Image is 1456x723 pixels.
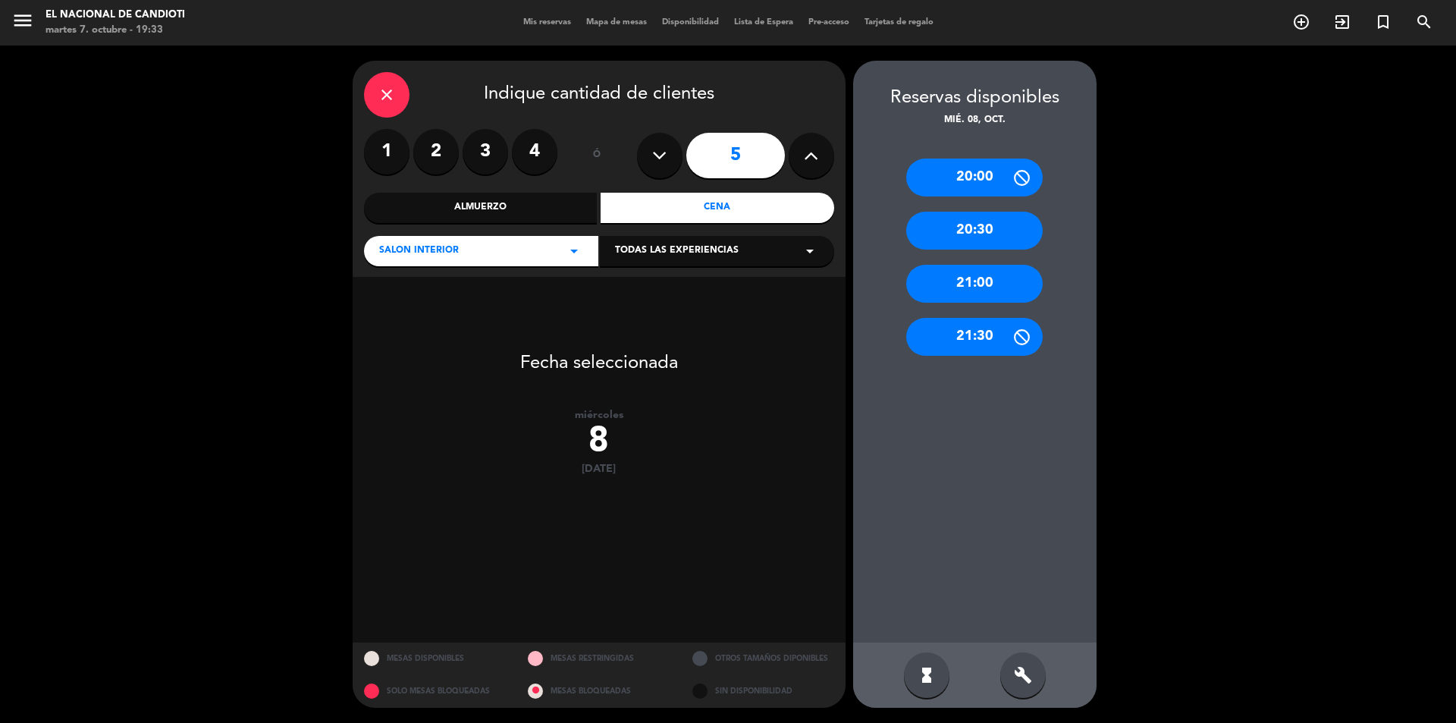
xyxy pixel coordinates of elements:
[906,159,1043,196] div: 20:00
[353,643,517,675] div: MESAS DISPONIBLES
[379,244,459,259] span: SALON INTERIOR
[364,129,409,174] label: 1
[11,9,34,37] button: menu
[681,643,846,675] div: OTROS TAMAÑOS DIPONIBLES
[654,18,726,27] span: Disponibilidad
[364,193,598,223] div: Almuerzo
[1415,13,1433,31] i: search
[353,422,846,463] div: 8
[857,18,941,27] span: Tarjetas de regalo
[573,129,622,182] div: ó
[601,193,834,223] div: Cena
[615,244,739,259] span: Todas las experiencias
[801,242,819,260] i: arrow_drop_down
[681,675,846,708] div: SIN DISPONIBILIDAD
[516,675,681,708] div: MESAS BLOQUEADAS
[516,643,681,675] div: MESAS RESTRINGIDAS
[11,9,34,32] i: menu
[512,129,557,174] label: 4
[906,265,1043,303] div: 21:00
[45,23,185,38] div: martes 7. octubre - 19:33
[353,675,517,708] div: SOLO MESAS BLOQUEADAS
[516,18,579,27] span: Mis reservas
[726,18,801,27] span: Lista de Espera
[45,8,185,23] div: El Nacional de Candioti
[1014,666,1032,684] i: build
[378,86,396,104] i: close
[906,212,1043,250] div: 20:30
[413,129,459,174] label: 2
[801,18,857,27] span: Pre-acceso
[853,113,1097,128] div: mié. 08, oct.
[906,318,1043,356] div: 21:30
[1374,13,1392,31] i: turned_in_not
[353,330,846,379] div: Fecha seleccionada
[1292,13,1310,31] i: add_circle_outline
[353,463,846,476] div: [DATE]
[353,409,846,422] div: miércoles
[1333,13,1351,31] i: exit_to_app
[565,242,583,260] i: arrow_drop_down
[853,83,1097,113] div: Reservas disponibles
[579,18,654,27] span: Mapa de mesas
[463,129,508,174] label: 3
[918,666,936,684] i: hourglass_full
[364,72,834,118] div: Indique cantidad de clientes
